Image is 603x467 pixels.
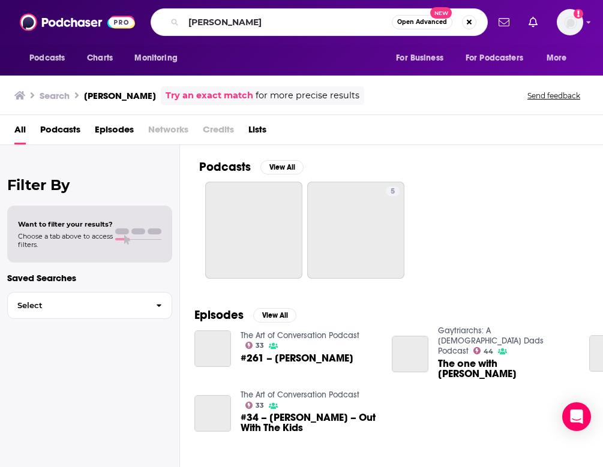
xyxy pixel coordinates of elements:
[148,120,188,144] span: Networks
[256,89,359,103] span: for more precise results
[241,412,377,433] a: #34 – Jeff Bogle – Out With The Kids
[557,9,583,35] button: Show profile menu
[438,326,544,356] a: Gaytriarchs: A Gay Dads Podcast
[84,90,156,101] h3: [PERSON_NAME]
[557,9,583,35] span: Logged in as RP_publicity
[557,9,583,35] img: User Profile
[430,7,452,19] span: New
[79,47,120,70] a: Charts
[87,50,113,67] span: Charts
[241,412,377,433] span: #34 – [PERSON_NAME] – Out With The Kids
[194,330,231,367] a: #261 – Jeff Bogle
[7,272,172,284] p: Saved Searches
[241,330,359,341] a: The Art of Conversation Podcast
[574,9,583,19] svg: Add a profile image
[388,47,458,70] button: open menu
[245,402,265,409] a: 33
[256,343,264,348] span: 33
[20,11,135,34] img: Podchaser - Follow, Share and Rate Podcasts
[241,353,353,363] a: #261 – Jeff Bogle
[166,89,253,103] a: Try an exact match
[126,47,193,70] button: open menu
[18,232,113,249] span: Choose a tab above to access filters.
[199,159,251,174] h2: Podcasts
[40,120,80,144] a: Podcasts
[392,336,428,372] a: The one with Jeff Bogle
[194,395,231,432] a: #34 – Jeff Bogle – Out With The Kids
[438,358,575,379] span: The one with [PERSON_NAME]
[151,8,488,36] div: Search podcasts, credits, & more...
[29,50,65,67] span: Podcasts
[7,176,172,194] h2: Filter By
[397,19,447,25] span: Open Advanced
[494,12,514,32] a: Show notifications dropdown
[241,390,359,400] a: The Art of Conversation Podcast
[256,403,264,408] span: 33
[95,120,134,144] a: Episodes
[386,186,400,196] a: 5
[484,349,493,354] span: 44
[194,308,244,323] h2: Episodes
[562,402,591,431] div: Open Intercom Messenger
[524,12,542,32] a: Show notifications dropdown
[253,308,296,323] button: View All
[547,50,567,67] span: More
[473,347,494,354] a: 44
[7,292,172,319] button: Select
[241,353,353,363] span: #261 – [PERSON_NAME]
[391,186,395,198] span: 5
[184,13,392,32] input: Search podcasts, credits, & more...
[538,47,582,70] button: open menu
[203,120,234,144] span: Credits
[458,47,541,70] button: open menu
[21,47,80,70] button: open menu
[438,358,575,379] a: The one with Jeff Bogle
[134,50,177,67] span: Monitoring
[40,90,70,101] h3: Search
[194,308,296,323] a: EpisodesView All
[307,182,404,279] a: 5
[245,342,265,349] a: 33
[260,160,304,174] button: View All
[248,120,266,144] a: Lists
[14,120,26,144] a: All
[396,50,443,67] span: For Business
[18,220,113,228] span: Want to filter your results?
[8,302,146,309] span: Select
[199,159,304,174] a: PodcastsView All
[392,15,452,29] button: Open AdvancedNew
[524,91,584,101] button: Send feedback
[466,50,523,67] span: For Podcasters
